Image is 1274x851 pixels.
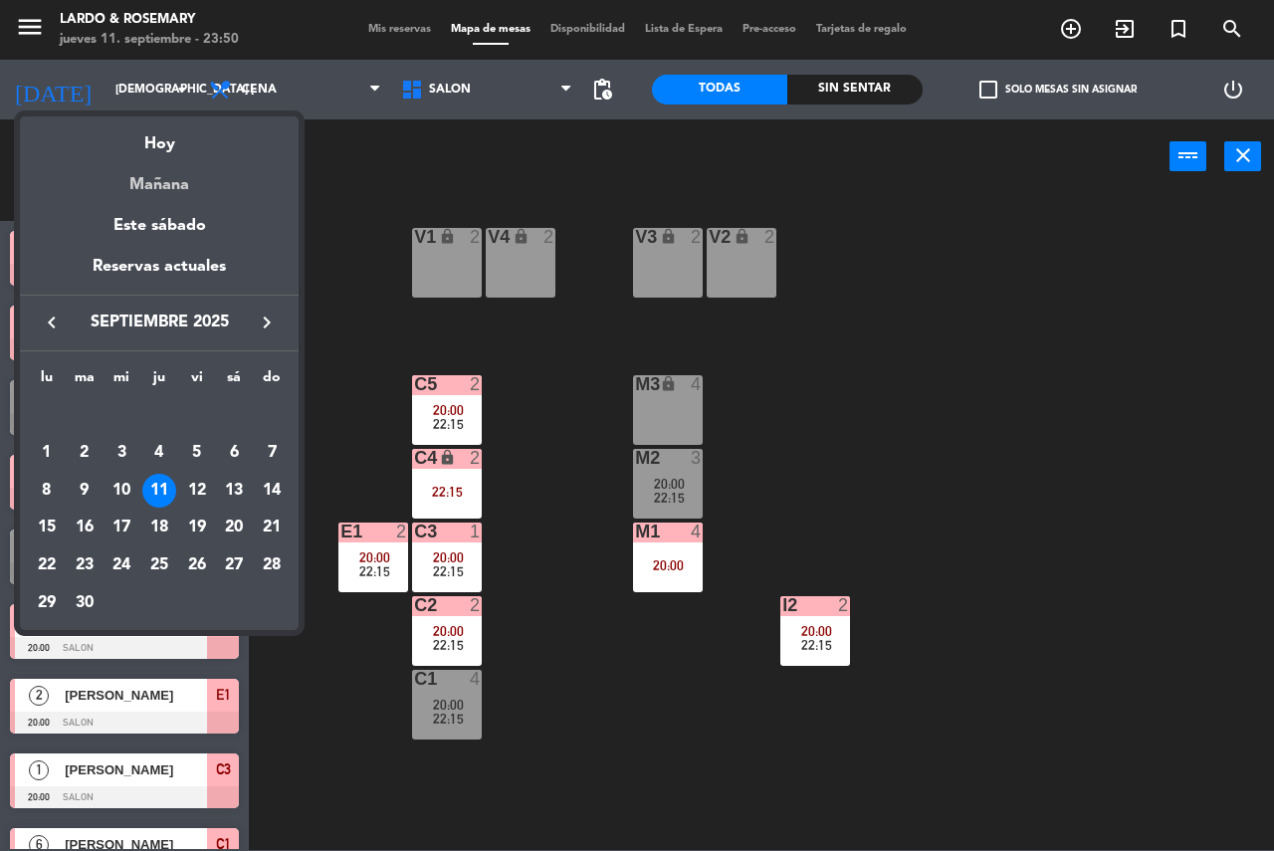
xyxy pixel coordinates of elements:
[68,474,102,508] div: 9
[140,472,178,510] td: 11 de septiembre de 2025
[217,548,251,582] div: 27
[103,366,140,397] th: miércoles
[66,546,104,584] td: 23 de septiembre de 2025
[20,157,299,198] div: Mañana
[66,509,104,546] td: 16 de septiembre de 2025
[20,116,299,157] div: Hoy
[180,511,214,544] div: 19
[253,509,291,546] td: 21 de septiembre de 2025
[253,434,291,472] td: 7 de septiembre de 2025
[66,584,104,622] td: 30 de septiembre de 2025
[103,509,140,546] td: 17 de septiembre de 2025
[216,434,254,472] td: 6 de septiembre de 2025
[28,472,66,510] td: 8 de septiembre de 2025
[30,474,64,508] div: 8
[20,254,299,295] div: Reservas actuales
[66,366,104,397] th: martes
[255,474,289,508] div: 14
[28,509,66,546] td: 15 de septiembre de 2025
[20,198,299,254] div: Este sábado
[255,548,289,582] div: 28
[216,546,254,584] td: 27 de septiembre de 2025
[68,436,102,470] div: 2
[30,436,64,470] div: 1
[28,546,66,584] td: 22 de septiembre de 2025
[105,511,138,544] div: 17
[40,311,64,334] i: keyboard_arrow_left
[178,434,216,472] td: 5 de septiembre de 2025
[105,548,138,582] div: 24
[180,474,214,508] div: 12
[28,434,66,472] td: 1 de septiembre de 2025
[28,366,66,397] th: lunes
[253,472,291,510] td: 14 de septiembre de 2025
[28,584,66,622] td: 29 de septiembre de 2025
[70,310,249,335] span: septiembre 2025
[217,436,251,470] div: 6
[255,311,279,334] i: keyboard_arrow_right
[30,548,64,582] div: 22
[180,548,214,582] div: 26
[34,310,70,335] button: keyboard_arrow_left
[105,436,138,470] div: 3
[255,436,289,470] div: 7
[216,472,254,510] td: 13 de septiembre de 2025
[216,509,254,546] td: 20 de septiembre de 2025
[103,434,140,472] td: 3 de septiembre de 2025
[68,548,102,582] div: 23
[142,548,176,582] div: 25
[140,509,178,546] td: 18 de septiembre de 2025
[30,511,64,544] div: 15
[253,546,291,584] td: 28 de septiembre de 2025
[216,366,254,397] th: sábado
[142,474,176,508] div: 11
[140,546,178,584] td: 25 de septiembre de 2025
[253,366,291,397] th: domingo
[178,472,216,510] td: 12 de septiembre de 2025
[249,310,285,335] button: keyboard_arrow_right
[178,546,216,584] td: 26 de septiembre de 2025
[66,472,104,510] td: 9 de septiembre de 2025
[30,586,64,620] div: 29
[178,509,216,546] td: 19 de septiembre de 2025
[217,474,251,508] div: 13
[103,472,140,510] td: 10 de septiembre de 2025
[255,511,289,544] div: 21
[68,511,102,544] div: 16
[28,396,291,434] td: SEP.
[103,546,140,584] td: 24 de septiembre de 2025
[140,366,178,397] th: jueves
[105,474,138,508] div: 10
[68,586,102,620] div: 30
[178,366,216,397] th: viernes
[66,434,104,472] td: 2 de septiembre de 2025
[180,436,214,470] div: 5
[142,511,176,544] div: 18
[140,434,178,472] td: 4 de septiembre de 2025
[142,436,176,470] div: 4
[217,511,251,544] div: 20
